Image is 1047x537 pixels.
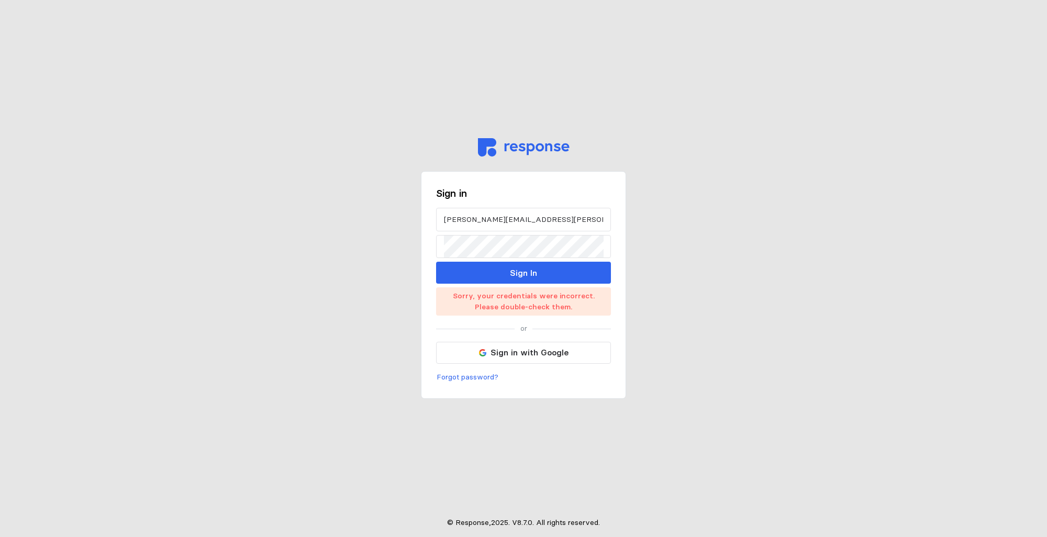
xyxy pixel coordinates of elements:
[478,138,570,156] img: svg%3e
[437,372,498,383] p: Forgot password?
[510,266,537,279] p: Sign In
[444,208,603,231] input: Email
[436,262,611,284] button: Sign In
[436,371,499,384] button: Forgot password?
[479,349,486,356] img: svg%3e
[447,517,600,529] p: © Response, 2025 . V 8.7.0 . All rights reserved.
[520,323,527,334] p: or
[436,186,611,200] h3: Sign in
[491,346,569,359] p: Sign in with Google
[442,290,606,313] p: Sorry, your credentials were incorrect. Please double-check them.
[436,342,611,364] button: Sign in with Google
